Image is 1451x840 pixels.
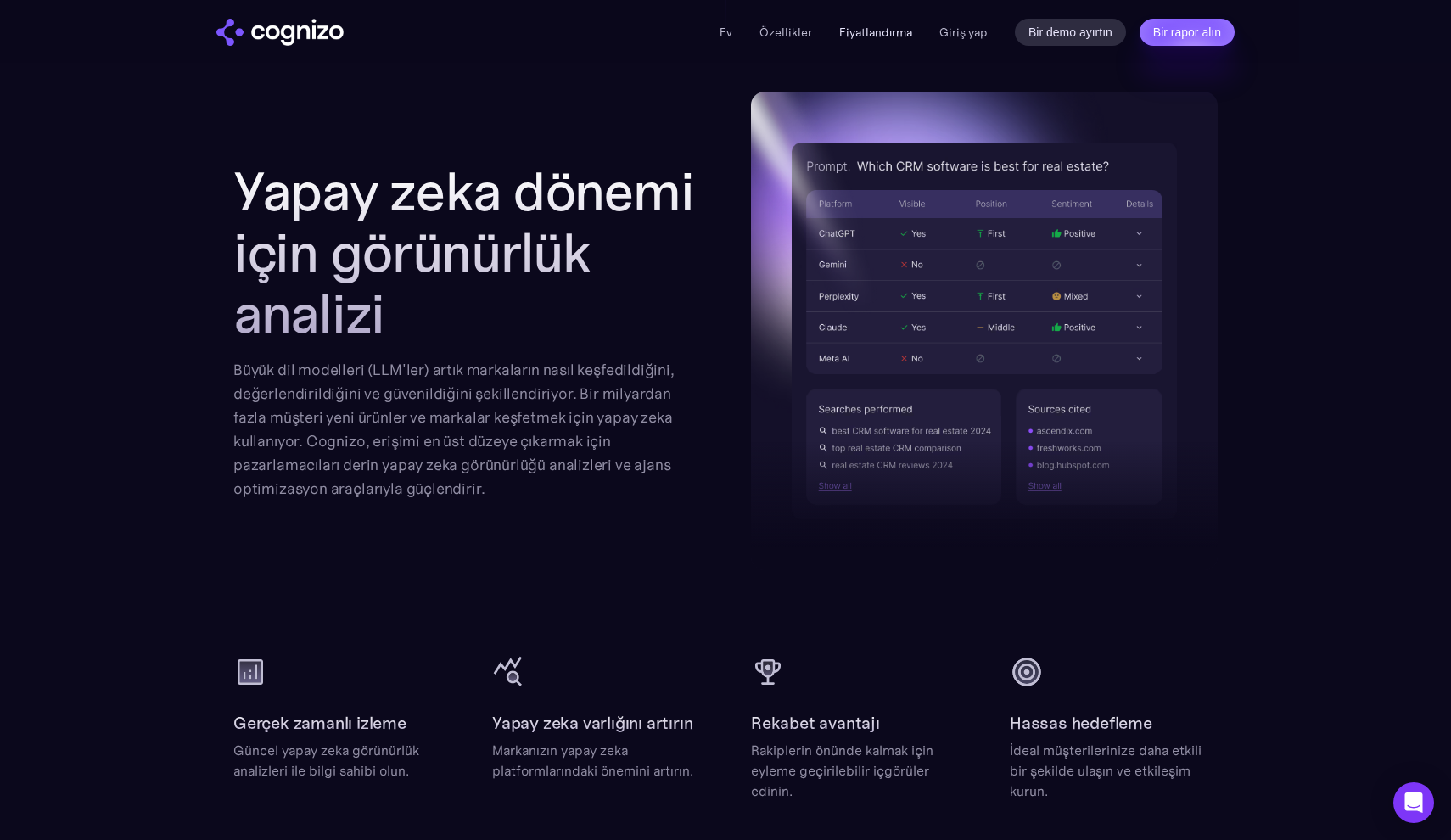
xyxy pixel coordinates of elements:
div: Büyük dil modelleri (LLM'ler) artık markaların nasıl keşfedildiğini, değerlendirildiğini ve güven... [233,358,700,501]
img: cognizo logosu [216,19,344,46]
h2: Yapay zeka varlığını artırın [492,709,692,736]
a: Özellikler [759,25,812,40]
img: hedef simgesi [1010,655,1044,689]
a: Giriş yap [939,22,988,42]
img: analiz simgesi [233,655,267,689]
a: Ev [720,25,732,40]
h2: Gerçek zamanlı izleme [233,709,406,736]
a: Bir rapor alın [1140,19,1235,46]
img: sorgu istatistikleri simgesi [492,655,526,689]
h2: Rekabet avantajı [751,709,880,736]
h2: Yapay zeka dönemi için görünürlük analizi [233,161,700,344]
div: Interkom Messenger'ı Aç [1393,782,1434,823]
a: Bir demo ayırtın [1015,19,1126,46]
div: Güncel yapay zeka görünürlük analizleri ile bilgi sahibi olun. [233,740,441,781]
h2: Hassas hedefleme [1010,709,1152,736]
img: fincan simgesi [751,655,785,689]
a: Ev [216,19,344,46]
a: Fiyatlandırma [839,25,912,40]
div: Markanızın yapay zeka platformlarındaki önemini artırın. [492,740,700,781]
div: Rakiplerin önünde kalmak için eyleme geçirilebilir içgörüler edinin. [751,740,959,801]
div: İdeal müşterilerinize daha etkili bir şekilde ulaşın ve etkileşim kurun. [1010,740,1218,801]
